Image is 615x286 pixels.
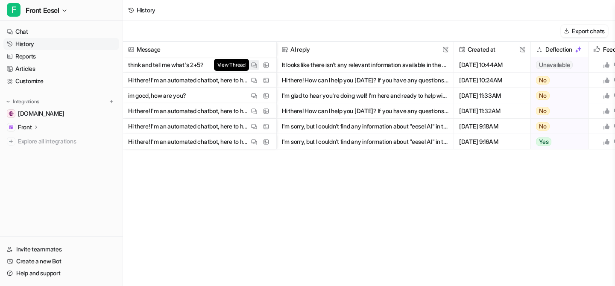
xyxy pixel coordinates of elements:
span: [DATE] 11:32AM [457,103,527,119]
p: Hi there! I'm an automated chatbot, here to help you with anything you need. How can I assist you... [128,73,249,88]
p: Hi there! I'm an automated chatbot, here to help you with anything you need. How can I assist you... [128,103,249,119]
button: Yes [531,134,583,149]
a: Customize [3,75,119,87]
a: Create a new Bot [3,255,119,267]
button: Hi there! How can I help you [DATE]? If you have any questions or need assistance, just let me know. [282,73,448,88]
img: Front [9,125,14,130]
img: expand menu [5,99,11,105]
p: Hi there! I'm an automated chatbot, here to help you with anything you need. How can I assist you... [128,134,249,149]
p: Front [18,123,32,131]
span: Front Eesel [26,4,59,16]
button: Hi there! How can I help you [DATE]? If you have any questions or need assistance, just let me know. [282,103,448,119]
span: No [536,91,550,100]
span: [DOMAIN_NAME] [18,109,64,118]
span: [DATE] 9:16AM [457,134,527,149]
a: Help and support [3,267,119,279]
span: [DATE] 10:24AM [457,73,527,88]
p: im good, how are you? [128,88,186,103]
a: sameerwasim.com[DOMAIN_NAME] [3,108,119,120]
button: I'm glad to hear you're doing well! I'm here and ready to help with any questions or support you ... [282,88,448,103]
span: [DATE] 9:18AM [457,119,527,134]
button: Integrations [3,97,42,106]
button: View Thread [249,60,259,70]
button: No [531,119,583,134]
span: Created at [457,42,527,57]
p: think and tell me what's 2+5? [128,57,204,73]
button: I'm sorry, but I couldn't find any information about "eesel AI" in the available resources. Could... [282,119,448,134]
a: Reports [3,50,119,62]
p: Hi there! I'm an automated chatbot, here to help you with anything you need. How can I assist you... [128,119,249,134]
a: Articles [3,63,119,75]
span: [DATE] 10:44AM [457,57,527,73]
span: AI reply [280,42,450,57]
span: No [536,107,550,115]
p: Integrations [13,98,39,105]
button: No [531,103,583,119]
span: View Thread [214,59,249,71]
div: History [137,6,155,15]
h2: Deflection [545,42,572,57]
span: [DATE] 11:33AM [457,88,527,103]
span: Message [126,42,273,57]
a: Explore all integrations [3,135,119,147]
button: No [531,88,583,103]
span: Explore all integrations [18,134,116,148]
a: Invite teammates [3,243,119,255]
button: It looks like there isn't any relevant information available in the provided resources to directl... [282,57,448,73]
span: Unavailable [536,61,573,69]
img: explore all integrations [7,137,15,146]
img: menu_add.svg [108,99,114,105]
span: Yes [536,137,551,146]
span: F [7,3,20,17]
button: I'm sorry, but I couldn't find any information about "eesel AI" in the available resources. Could... [282,134,448,149]
img: sameerwasim.com [9,111,14,116]
span: No [536,122,550,131]
button: Export chats [561,25,608,37]
a: Chat [3,26,119,38]
a: History [3,38,119,50]
span: No [536,76,550,85]
button: No [531,73,583,88]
